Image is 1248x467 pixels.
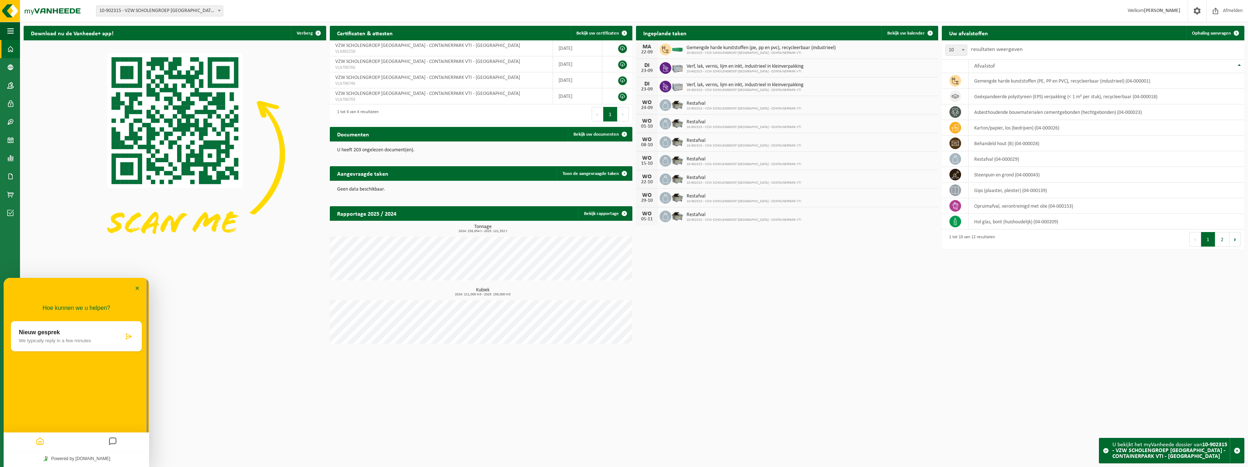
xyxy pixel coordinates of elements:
div: DI [640,81,654,87]
span: Restafval [687,212,801,218]
span: Restafval [687,156,801,162]
h2: Ingeplande taken [636,26,694,40]
span: VLA706703 [335,97,547,103]
div: 23-09 [640,68,654,73]
span: VZW SCHOLENGROEP [GEOGRAPHIC_DATA] - CONTAINERPARK VTI - [GEOGRAPHIC_DATA] [335,43,520,48]
img: WB-5000-GAL-GY-01 [671,172,684,185]
div: 01-10 [640,124,654,129]
button: 1 [1201,232,1215,247]
h2: Rapportage 2025 / 2024 [330,206,404,220]
span: 10-902315 - VZW SCHOLENGROEP [GEOGRAPHIC_DATA] - CONTAINERPARK VTI [687,162,801,167]
td: [DATE] [553,88,602,104]
span: 10-902315 - VZW SCHOLENGROEP [GEOGRAPHIC_DATA] - CONTAINERPARK VTI [687,51,836,55]
div: U bekijkt het myVanheede dossier van [1112,438,1230,463]
span: VZW SCHOLENGROEP [GEOGRAPHIC_DATA] - CONTAINERPARK VTI - [GEOGRAPHIC_DATA] [335,75,520,80]
h2: Aangevraagde taken [330,166,396,180]
div: WO [640,137,654,143]
img: WB-5000-GAL-GY-01 [671,209,684,222]
span: Afvalstof [974,63,995,69]
div: WO [640,174,654,180]
a: Ophaling aanvragen [1186,26,1244,40]
span: 10-902315 - VZW SCHOLENGROEP [GEOGRAPHIC_DATA] - CONTAINERPARK VTI [687,218,801,222]
td: karton/papier, los (bedrijven) (04-000026) [969,120,1244,136]
p: Geen data beschikbaar. [337,187,625,192]
img: WB-5000-GAL-GY-01 [671,154,684,166]
h2: Uw afvalstoffen [942,26,995,40]
span: Bekijk uw certificaten [576,31,619,36]
span: 10-902315 - VZW SCHOLENGROEP [GEOGRAPHIC_DATA] - CONTAINERPARK VTI [687,107,801,111]
div: 29-10 [640,198,654,203]
span: Toon de aangevraagde taken [563,171,619,176]
span: Verf, lak, vernis, lijm en inkt, industrieel in kleinverpakking [687,82,804,88]
td: hol glas, bont (huishoudelijk) (04-000209) [969,214,1244,229]
div: MA [640,44,654,50]
span: Restafval [687,138,801,144]
div: 05-11 [640,217,654,222]
span: 10-902315 - VZW SCHOLENGROEP [GEOGRAPHIC_DATA] - CONTAINERPARK VTI [687,199,801,204]
div: 1 tot 10 van 12 resultaten [945,231,995,247]
span: Restafval [687,193,801,199]
a: Bekijk uw kalender [881,26,937,40]
img: WB-5000-GAL-GY-01 [671,191,684,203]
span: 10-902315 - VZW SCHOLENGROEP [GEOGRAPHIC_DATA] - CONTAINERPARK VTI [687,125,801,129]
span: 10-902315 - VZW SCHOLENGROEP [GEOGRAPHIC_DATA] - CONTAINERPARK VTI [687,88,804,92]
td: opruimafval, verontreinigd met olie (04-000153) [969,198,1244,214]
div: WO [640,100,654,105]
span: 10-902315 - VZW SCHOLENGROEP [GEOGRAPHIC_DATA] - CONTAINERPARK VTI [687,69,804,74]
span: 10 [945,45,967,56]
span: 10 [946,45,967,55]
img: PB-LB-0680-HPE-GY-01 [671,61,684,73]
div: 22-10 [640,180,654,185]
span: Restafval [687,119,801,125]
td: gips (plaaster, pleister) (04-000139) [969,183,1244,198]
h2: Download nu de Vanheede+ app! [24,26,121,40]
div: 08-10 [640,143,654,148]
iframe: chat widget [4,278,149,467]
div: WO [640,118,654,124]
button: Next [1229,232,1241,247]
button: Previous [592,107,603,121]
a: Bekijk rapportage [578,206,632,221]
td: restafval (04-000029) [969,151,1244,167]
span: VLA706766 [335,65,547,71]
span: VLA902250 [335,49,547,55]
strong: [PERSON_NAME] [1144,8,1180,13]
span: Bekijk uw kalender [887,31,925,36]
strong: 10-902315 - VZW SCHOLENGROEP [GEOGRAPHIC_DATA] - CONTAINERPARK VTI - [GEOGRAPHIC_DATA] [1112,442,1227,459]
button: Next [617,107,629,121]
h2: Certificaten & attesten [330,26,400,40]
span: 2024: 211,000 m3 - 2025: 159,000 m3 [333,293,632,296]
div: 24-09 [640,105,654,111]
span: Verberg [297,31,313,36]
h2: Documenten [330,127,376,141]
img: WB-5000-GAL-GY-01 [671,117,684,129]
span: 10-902315 - VZW SCHOLENGROEP SINT-MICHIEL - CONTAINERPARK VTI - ROESELARE [96,5,223,16]
a: Toon de aangevraagde taken [557,166,632,181]
td: steenpuin en grond (04-000043) [969,167,1244,183]
div: WO [640,155,654,161]
button: Verberg [291,26,325,40]
td: [DATE] [553,72,602,88]
button: 2 [1215,232,1229,247]
span: Restafval [687,175,801,181]
span: Ophaling aanvragen [1192,31,1231,36]
span: Verf, lak, vernis, lijm en inkt, industrieel in kleinverpakking [687,64,804,69]
td: asbesthoudende bouwmaterialen cementgebonden (hechtgebonden) (04-000023) [969,104,1244,120]
label: resultaten weergeven [971,47,1023,52]
img: WB-5000-GAL-GY-01 [671,135,684,148]
div: WO [640,192,654,198]
div: 23-09 [640,87,654,92]
div: 1 tot 4 van 4 resultaten [333,106,379,122]
img: HK-XC-20-GN-00 [671,45,684,52]
span: VZW SCHOLENGROEP [GEOGRAPHIC_DATA] - CONTAINERPARK VTI - [GEOGRAPHIC_DATA] [335,91,520,96]
img: Download de VHEPlus App [24,40,326,267]
span: 10-902315 - VZW SCHOLENGROEP [GEOGRAPHIC_DATA] - CONTAINERPARK VTI [687,181,801,185]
